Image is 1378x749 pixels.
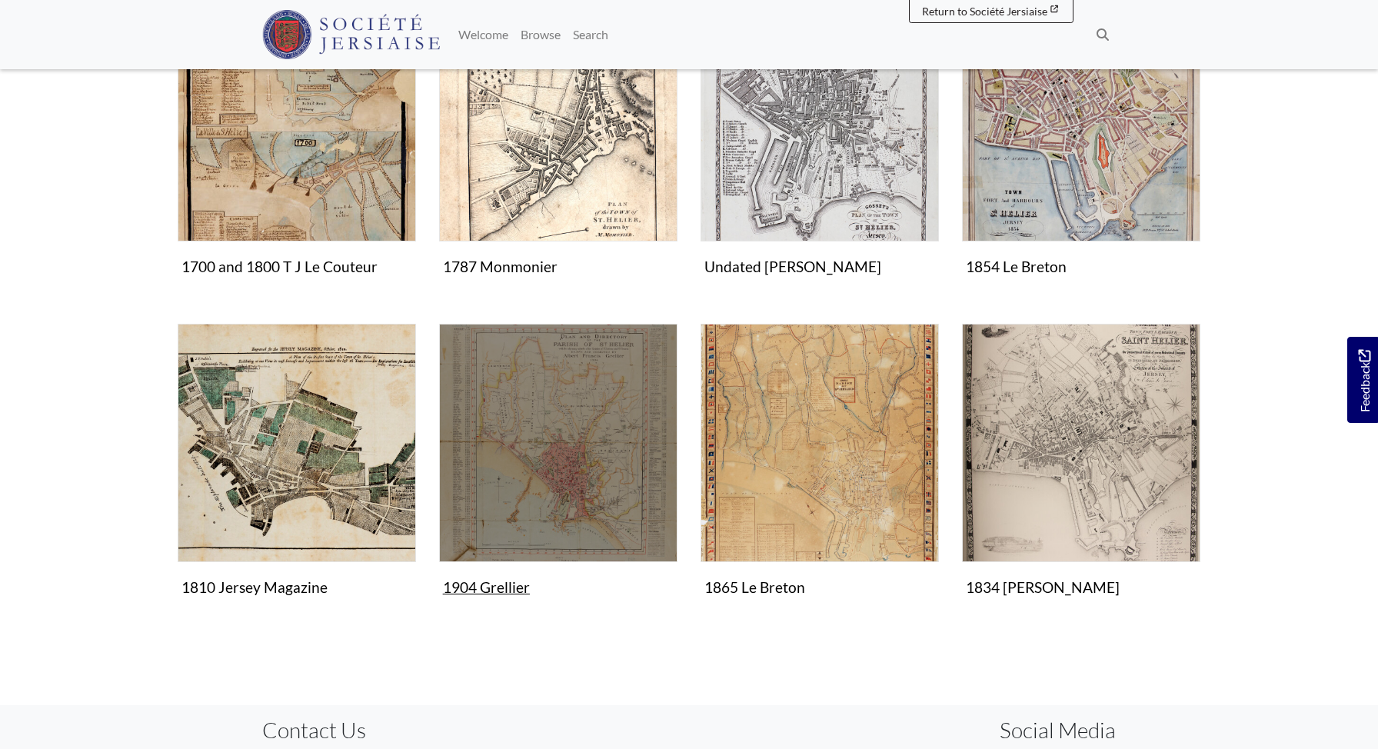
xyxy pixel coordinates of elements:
[514,19,567,50] a: Browse
[452,19,514,50] a: Welcome
[178,324,416,562] img: 1810 Jersey Magazine
[262,717,677,744] h3: Contact Us
[701,3,939,282] a: Undated Gossett Undated [PERSON_NAME]
[962,3,1200,282] a: 1854 Le Breton 1854 Le Breton
[962,3,1200,241] img: 1854 Le Breton
[567,19,614,50] a: Search
[178,3,416,282] a: 1700 and 1800 T J Le Couteur 1700 and 1800 T J Le Couteur
[1355,350,1373,412] span: Feedback
[439,324,677,603] a: 1904 Grellier 1904 Grellier
[701,324,939,603] a: 1865 Le Breton 1865 Le Breton
[439,3,677,282] a: 1787 Monmonier 1787 Monmonier
[962,324,1200,562] img: 1834 Le Gros
[178,3,1200,644] section: Items in this Collection
[262,6,440,63] a: Société Jersiaise logo
[439,3,677,241] img: 1787 Monmonier
[178,3,416,241] img: 1700 and 1800 T J Le Couteur
[178,324,416,603] a: 1810 Jersey Magazine 1810 Jersey Magazine
[701,324,939,562] img: 1865 Le Breton
[922,5,1047,18] span: Return to Société Jersiaise
[1347,337,1378,423] a: Would you like to provide feedback?
[701,3,939,241] img: Undated Gossett
[1000,717,1116,744] h3: Social Media
[439,324,677,562] img: 1904 Grellier
[962,324,1200,603] a: 1834 Le Gros 1834 [PERSON_NAME]
[262,10,440,59] img: Société Jersiaise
